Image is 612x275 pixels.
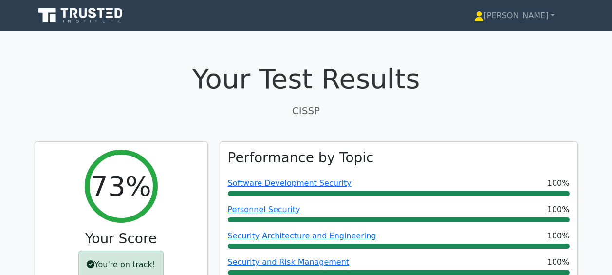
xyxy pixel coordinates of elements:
[228,178,352,188] a: Software Development Security
[43,231,200,247] h3: Your Score
[547,177,570,189] span: 100%
[228,231,376,240] a: Security Architecture and Engineering
[547,204,570,216] span: 100%
[35,103,578,118] p: CISSP
[547,256,570,268] span: 100%
[228,150,374,166] h3: Performance by Topic
[35,62,578,95] h1: Your Test Results
[228,205,300,214] a: Personnel Security
[228,257,350,267] a: Security and Risk Management
[547,230,570,242] span: 100%
[451,6,578,25] a: [PERSON_NAME]
[91,170,151,202] h2: 73%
